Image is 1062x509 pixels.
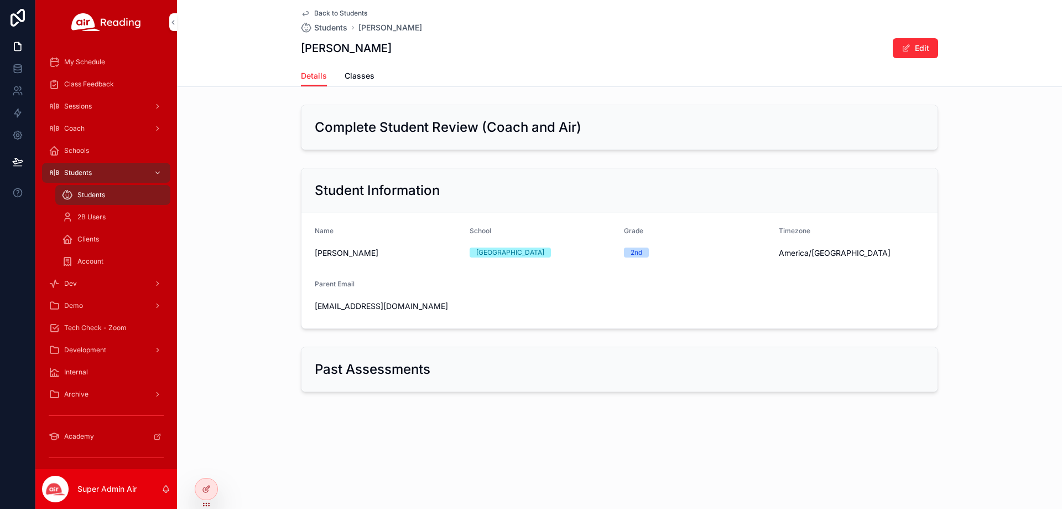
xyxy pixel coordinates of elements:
p: Super Admin Air [77,484,137,495]
span: My Schedule [64,58,105,66]
div: scrollable content [35,44,177,469]
div: [GEOGRAPHIC_DATA] [476,248,544,258]
a: Internal [42,362,170,382]
a: 2B Users [55,207,170,227]
a: Sessions [42,96,170,116]
span: America/[GEOGRAPHIC_DATA] [779,248,925,259]
span: Details [301,70,327,81]
span: Parent Email [315,280,355,288]
span: [EMAIL_ADDRESS][DOMAIN_NAME] [315,301,461,312]
span: Students [64,168,92,177]
a: Academy [42,426,170,446]
a: Clients [55,229,170,249]
a: [PERSON_NAME] [358,22,422,33]
span: Back to Students [314,9,367,18]
a: Development [42,340,170,360]
span: 2B Users [77,213,106,222]
span: Students [314,22,347,33]
span: Development [64,346,106,354]
span: Clients [77,235,99,244]
span: Students [77,191,105,199]
a: Details [301,66,327,87]
span: Demo [64,301,83,310]
h2: Past Assessments [315,361,430,378]
span: School [470,227,491,235]
span: Tech Check - Zoom [64,323,127,332]
a: Class Feedback [42,74,170,94]
span: Internal [64,368,88,377]
span: Account [77,257,103,266]
span: Coach [64,124,85,133]
span: Class Feedback [64,80,114,89]
span: Classes [345,70,374,81]
a: Archive [42,384,170,404]
a: Students [301,22,347,33]
a: Demo [42,296,170,316]
a: Classes [345,66,374,88]
span: Academy [64,432,94,441]
h2: Student Information [315,182,440,199]
a: Schools [42,141,170,161]
a: Back to Students [301,9,367,18]
span: Archive [64,390,88,399]
img: App logo [71,13,141,31]
h1: [PERSON_NAME] [301,40,392,56]
h2: Complete Student Review (Coach and Air) [315,119,581,136]
span: Name [315,227,334,235]
div: 2nd [631,248,642,258]
button: Edit [893,38,938,58]
a: Students [42,163,170,183]
a: Students [55,185,170,205]
span: Dev [64,279,77,288]
span: Timezone [779,227,810,235]
a: Coach [42,119,170,138]
span: [PERSON_NAME] [315,248,461,259]
a: My Schedule [42,52,170,72]
a: Account [55,251,170,271]
a: Dev [42,274,170,294]
span: Sessions [64,102,92,111]
a: Tech Check - Zoom [42,318,170,338]
span: Schools [64,146,89,155]
span: Grade [624,227,643,235]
